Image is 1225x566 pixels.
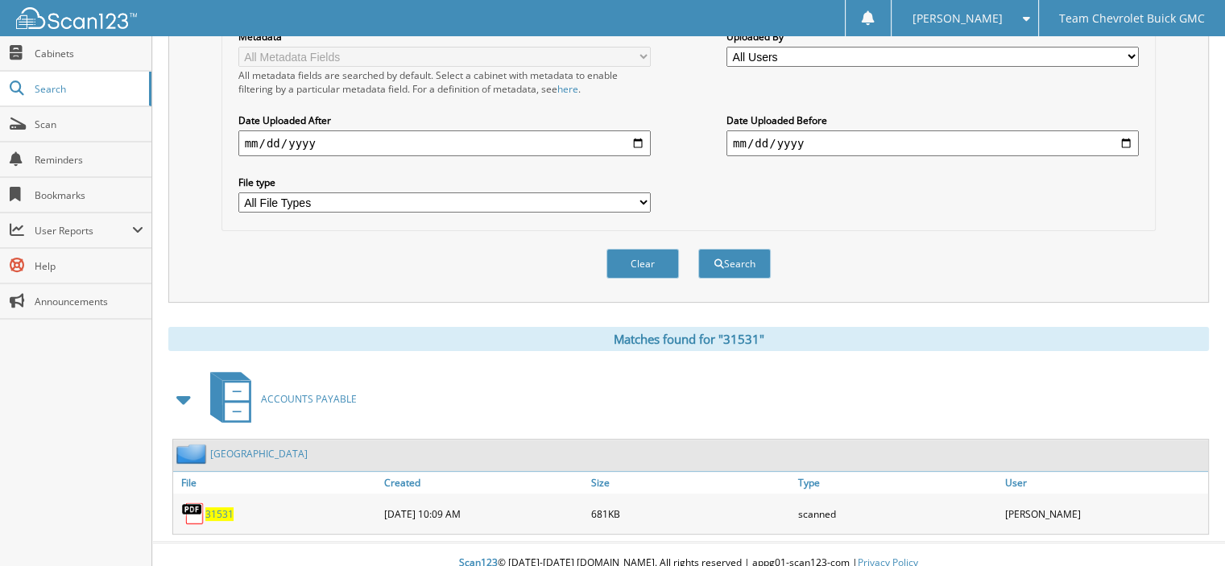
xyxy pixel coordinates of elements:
div: scanned [794,498,1001,530]
input: start [238,130,651,156]
label: File type [238,176,651,189]
span: [PERSON_NAME] [912,14,1002,23]
span: User Reports [35,224,132,238]
a: File [173,472,380,494]
span: Team Chevrolet Buick GMC [1059,14,1205,23]
div: [DATE] 10:09 AM [380,498,587,530]
input: end [726,130,1139,156]
span: Help [35,259,143,273]
a: User [1001,472,1208,494]
div: Matches found for "31531" [168,327,1209,351]
span: Announcements [35,295,143,308]
img: PDF.png [181,502,205,526]
img: folder2.png [176,444,210,464]
label: Date Uploaded Before [726,114,1139,127]
label: Date Uploaded After [238,114,651,127]
iframe: Chat Widget [1144,489,1225,566]
a: Type [794,472,1001,494]
span: Search [35,82,141,96]
span: Bookmarks [35,188,143,202]
div: [PERSON_NAME] [1001,498,1208,530]
a: Size [587,472,794,494]
button: Clear [606,249,679,279]
span: Cabinets [35,47,143,60]
label: Metadata [238,30,651,43]
a: here [557,82,578,96]
button: Search [698,249,771,279]
a: [GEOGRAPHIC_DATA] [210,447,308,461]
span: Reminders [35,153,143,167]
div: All metadata fields are searched by default. Select a cabinet with metadata to enable filtering b... [238,68,651,96]
div: 681KB [587,498,794,530]
a: Created [380,472,587,494]
a: ACCOUNTS PAYABLE [201,367,357,431]
span: ACCOUNTS PAYABLE [261,392,357,406]
a: 31531 [205,507,234,521]
span: Scan [35,118,143,131]
label: Uploaded By [726,30,1139,43]
img: scan123-logo-white.svg [16,7,137,29]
